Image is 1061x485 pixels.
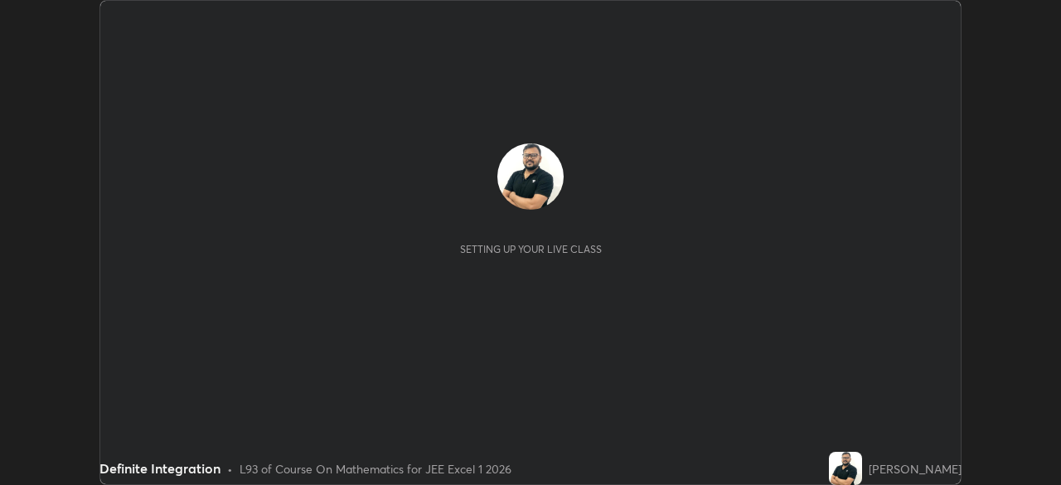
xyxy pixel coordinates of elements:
[497,143,564,210] img: f98899dc132a48bf82b1ca03f1bb1e20.jpg
[460,243,602,255] div: Setting up your live class
[99,458,220,478] div: Definite Integration
[227,460,233,478] div: •
[829,452,862,485] img: f98899dc132a48bf82b1ca03f1bb1e20.jpg
[869,460,962,478] div: [PERSON_NAME]
[240,460,511,478] div: L93 of Course On Mathematics for JEE Excel 1 2026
